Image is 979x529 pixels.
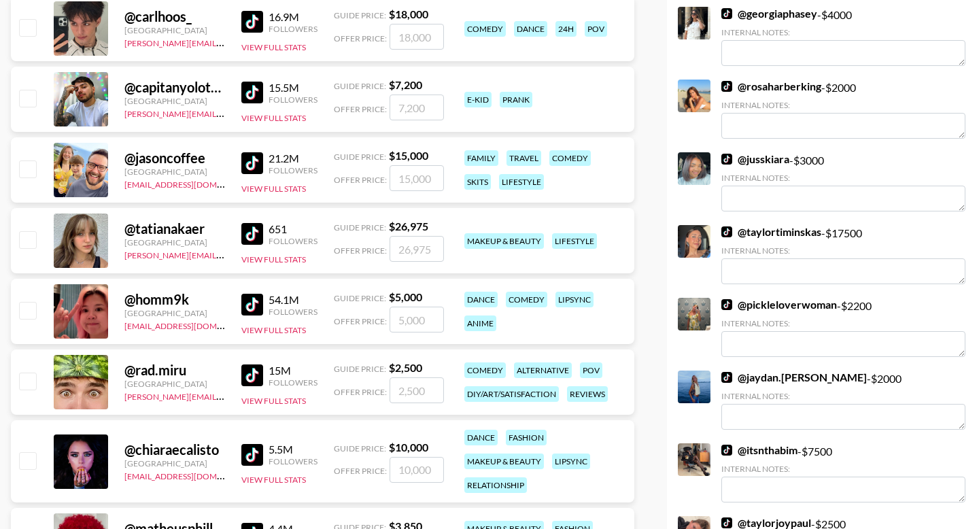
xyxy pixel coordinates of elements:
[721,7,965,66] div: - $ 4000
[269,165,317,175] div: Followers
[721,80,965,139] div: - $ 2000
[334,443,386,454] span: Guide Price:
[464,292,498,307] div: dance
[124,389,326,402] a: [PERSON_NAME][EMAIL_ADDRESS][DOMAIN_NAME]
[464,233,544,249] div: makeup & beauty
[506,430,547,445] div: fashion
[241,42,306,52] button: View Full Stats
[464,315,496,331] div: anime
[269,10,317,24] div: 16.9M
[721,517,732,528] img: TikTok
[334,152,386,162] span: Guide Price:
[269,81,317,95] div: 15.5M
[464,92,492,107] div: e-kid
[241,184,306,194] button: View Full Stats
[241,294,263,315] img: TikTok
[390,24,444,50] input: 18,000
[390,95,444,120] input: 7,200
[124,308,225,318] div: [GEOGRAPHIC_DATA]
[269,364,317,377] div: 15M
[389,149,428,162] strong: $ 15,000
[721,8,732,19] img: TikTok
[390,457,444,483] input: 10,000
[241,325,306,335] button: View Full Stats
[269,222,317,236] div: 651
[464,174,491,190] div: skits
[241,223,263,245] img: TikTok
[124,468,261,481] a: [EMAIL_ADDRESS][DOMAIN_NAME]
[721,154,732,165] img: TikTok
[334,222,386,233] span: Guide Price:
[241,396,306,406] button: View Full Stats
[124,25,225,35] div: [GEOGRAPHIC_DATA]
[721,226,732,237] img: TikTok
[500,92,532,107] div: prank
[585,21,607,37] div: pov
[464,150,498,166] div: family
[464,454,544,469] div: makeup & beauty
[721,100,965,110] div: Internal Notes:
[334,81,386,91] span: Guide Price:
[506,150,541,166] div: travel
[580,362,602,378] div: pov
[555,21,577,37] div: 24h
[389,7,428,20] strong: $ 18,000
[721,372,732,383] img: TikTok
[269,456,317,466] div: Followers
[334,245,387,256] span: Offer Price:
[721,225,821,239] a: @taylortiminskas
[389,78,422,91] strong: $ 7,200
[241,82,263,103] img: TikTok
[721,443,965,502] div: - $ 7500
[390,165,444,191] input: 15,000
[334,293,386,303] span: Guide Price:
[269,443,317,456] div: 5.5M
[124,35,326,48] a: [PERSON_NAME][EMAIL_ADDRESS][DOMAIN_NAME]
[721,152,789,166] a: @jusskiara
[334,316,387,326] span: Offer Price:
[721,245,965,256] div: Internal Notes:
[506,292,547,307] div: comedy
[241,444,263,466] img: TikTok
[390,236,444,262] input: 26,975
[241,152,263,174] img: TikTok
[334,364,386,374] span: Guide Price:
[334,10,386,20] span: Guide Price:
[334,387,387,397] span: Offer Price:
[124,167,225,177] div: [GEOGRAPHIC_DATA]
[390,377,444,403] input: 2,500
[124,150,225,167] div: @ jasoncoffee
[464,430,498,445] div: dance
[269,293,317,307] div: 54.1M
[721,299,732,310] img: TikTok
[124,458,225,468] div: [GEOGRAPHIC_DATA]
[124,441,225,458] div: @ chiaraecalisto
[334,175,387,185] span: Offer Price:
[241,475,306,485] button: View Full Stats
[124,318,261,331] a: [EMAIL_ADDRESS][DOMAIN_NAME]
[269,24,317,34] div: Followers
[552,454,590,469] div: lipsync
[549,150,591,166] div: comedy
[124,106,326,119] a: [PERSON_NAME][EMAIL_ADDRESS][DOMAIN_NAME]
[241,113,306,123] button: View Full Stats
[721,391,965,401] div: Internal Notes:
[124,379,225,389] div: [GEOGRAPHIC_DATA]
[464,477,527,493] div: relationship
[721,27,965,37] div: Internal Notes:
[334,466,387,476] span: Offer Price:
[124,237,225,248] div: [GEOGRAPHIC_DATA]
[389,441,428,454] strong: $ 10,000
[567,386,608,402] div: reviews
[514,362,572,378] div: alternative
[464,362,506,378] div: comedy
[124,96,225,106] div: [GEOGRAPHIC_DATA]
[721,318,965,328] div: Internal Notes:
[389,290,422,303] strong: $ 5,000
[721,7,817,20] a: @georgiaphasey
[721,152,965,211] div: - $ 3000
[334,33,387,44] span: Offer Price:
[499,174,544,190] div: lifestyle
[555,292,594,307] div: lipsync
[721,80,821,93] a: @rosaharberking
